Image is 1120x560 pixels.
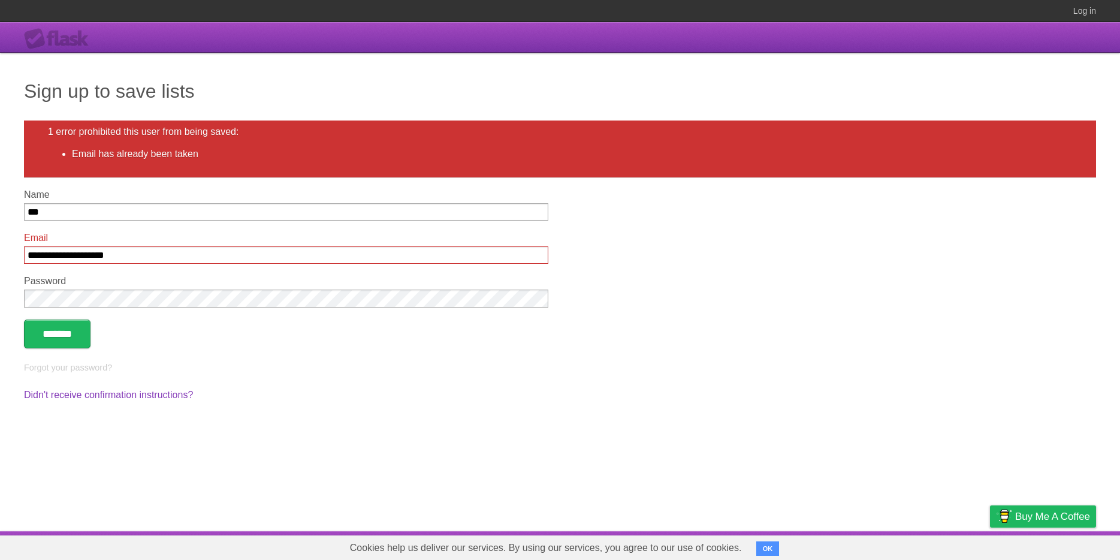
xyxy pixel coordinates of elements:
a: Privacy [974,534,1006,557]
span: Buy me a coffee [1015,506,1090,527]
img: Buy me a coffee [996,506,1012,526]
div: Flask [24,28,96,50]
button: OK [756,541,780,556]
a: Terms [934,534,960,557]
a: Suggest a feature [1021,534,1096,557]
a: Developers [870,534,919,557]
a: Didn't receive confirmation instructions? [24,390,193,400]
label: Password [24,276,548,287]
a: About [831,534,856,557]
label: Email [24,233,548,243]
h1: Sign up to save lists [24,77,1096,106]
li: Email has already been taken [72,147,1072,161]
h2: 1 error prohibited this user from being saved: [48,127,1072,137]
label: Name [24,189,548,200]
span: Cookies help us deliver our services. By using our services, you agree to our use of cookies. [338,536,754,560]
a: Buy me a coffee [990,505,1096,528]
a: Forgot your password? [24,363,112,372]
